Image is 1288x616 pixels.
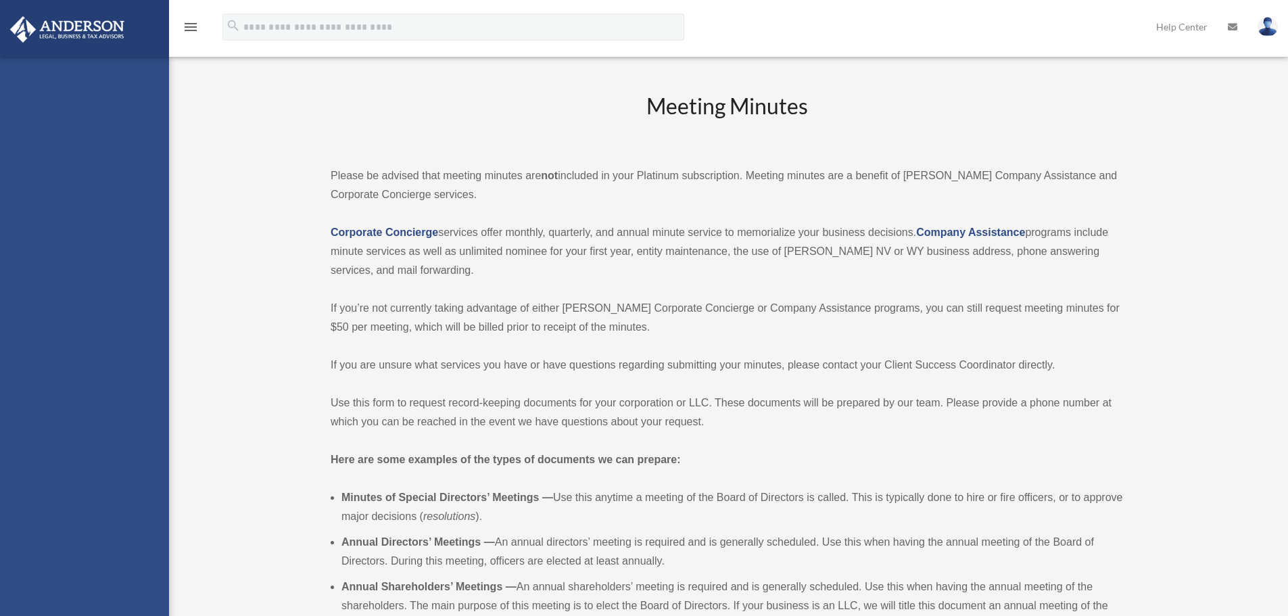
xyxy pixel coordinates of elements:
[331,91,1123,147] h2: Meeting Minutes
[541,170,558,181] strong: not
[183,24,199,35] a: menu
[331,299,1123,337] p: If you’re not currently taking advantage of either [PERSON_NAME] Corporate Concierge or Company A...
[226,18,241,33] i: search
[341,488,1123,526] li: Use this anytime a meeting of the Board of Directors is called. This is typically done to hire or...
[331,356,1123,375] p: If you are unsure what services you have or have questions regarding submitting your minutes, ple...
[341,536,495,548] b: Annual Directors’ Meetings —
[423,511,475,522] em: resolutions
[331,223,1123,280] p: services offer monthly, quarterly, and annual minute service to memorialize your business decisio...
[331,394,1123,431] p: Use this form to request record-keeping documents for your corporation or LLC. These documents wi...
[183,19,199,35] i: menu
[916,227,1025,238] a: Company Assistance
[331,166,1123,204] p: Please be advised that meeting minutes are included in your Platinum subscription. Meeting minute...
[1258,17,1278,37] img: User Pic
[341,581,517,592] b: Annual Shareholders’ Meetings —
[331,227,438,238] a: Corporate Concierge
[6,16,128,43] img: Anderson Advisors Platinum Portal
[341,533,1123,571] li: An annual directors’ meeting is required and is generally scheduled. Use this when having the ann...
[331,454,681,465] strong: Here are some examples of the types of documents we can prepare:
[341,492,553,503] b: Minutes of Special Directors’ Meetings —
